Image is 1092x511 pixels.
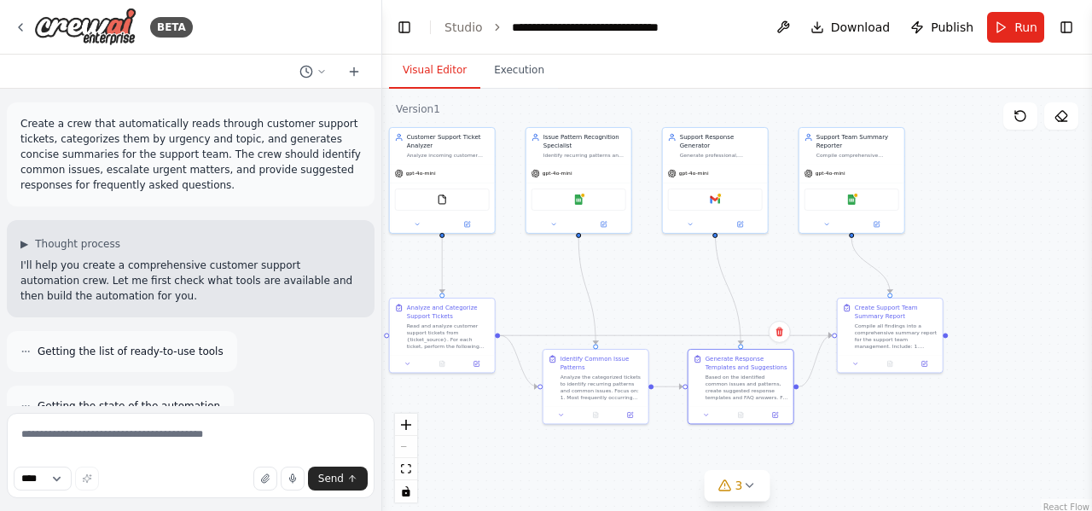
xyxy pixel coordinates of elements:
button: Open in side panel [716,219,764,229]
g: Edge from 8c769fc8-0960-46b5-9498-23ed218ef32a to 788b2817-af4f-4f2b-a14e-b25fe6ad3683 [438,238,446,293]
span: Run [1014,19,1037,36]
div: Generate Response Templates and SuggestionsBased on the identified common issues and patterns, cr... [688,349,794,425]
div: Identify Common Issue PatternsAnalyze the categorized tickets to identify recurring patterns and ... [543,349,649,425]
button: Open in side panel [615,409,644,420]
button: toggle interactivity [395,480,417,502]
button: 3 [705,470,770,502]
span: Thought process [35,237,120,251]
div: Analyze and Categorize Support TicketsRead and analyze customer support tickets from {ticket_sour... [389,298,496,374]
div: Support Response GeneratorGenerate professional, empathetic, and solution-oriented response templ... [662,127,769,234]
button: No output available [723,409,758,420]
div: Issue Pattern Recognition Specialist [543,133,626,150]
div: Analyze incoming customer support tickets from {ticket_source} and categorize them by urgency lev... [407,152,490,159]
img: Google Sheets [573,195,584,205]
span: Getting the list of ready-to-use tools [38,345,224,358]
span: Download [831,19,891,36]
div: Compile all findings into a comprehensive summary report for the support team management. Include... [855,322,938,350]
g: Edge from 2d0582e7-e373-4632-b190-496c539c780b to ace08263-64ee-49a0-8130-b98c8d58ecb2 [799,331,832,391]
div: Based on the identified common issues and patterns, create suggested response templates and FAQ a... [706,374,788,401]
div: Read and analyze customer support tickets from {ticket_source}. For each ticket, perform the foll... [407,322,490,350]
button: Open in side panel [462,358,491,369]
button: Visual Editor [389,53,480,89]
button: fit view [395,458,417,480]
nav: breadcrumb [444,19,659,36]
button: Delete node [769,321,791,343]
span: Publish [931,19,973,36]
button: Execution [480,53,558,89]
div: Compile comprehensive summaries of processed tickets, urgency escalations, and common issue patte... [816,152,899,159]
button: Publish [903,12,980,43]
button: Open in side panel [909,358,938,369]
span: gpt-4o-mini [679,170,709,177]
g: Edge from 788b2817-af4f-4f2b-a14e-b25fe6ad3683 to 6379c51a-751d-4935-b402-c79bea882b55 [500,331,537,391]
button: No output available [872,358,908,369]
img: Gmail [710,195,720,205]
span: gpt-4o-mini [406,170,436,177]
div: Customer Support Ticket Analyzer [407,133,490,150]
p: I'll help you create a comprehensive customer support automation crew. Let me first check what to... [20,258,361,304]
button: Switch to previous chat [293,61,334,82]
div: BETA [150,17,193,38]
div: Identify Common Issue Patterns [561,355,643,372]
button: Improve this prompt [75,467,99,491]
g: Edge from 0295efcd-cdf4-4827-be2d-27bc016cfa6b to 2d0582e7-e373-4632-b190-496c539c780b [711,229,745,345]
g: Edge from 788b2817-af4f-4f2b-a14e-b25fe6ad3683 to ace08263-64ee-49a0-8130-b98c8d58ecb2 [500,331,832,340]
a: Studio [444,20,483,34]
div: Issue Pattern Recognition SpecialistIdentify recurring patterns and common issues across customer... [526,127,632,234]
div: Analyze the categorized tickets to identify recurring patterns and common issues. Focus on: 1. Mo... [561,374,643,401]
g: Edge from de30f449-dd91-43e2-a5fc-5737df9b4ca0 to 6379c51a-751d-4935-b402-c79bea882b55 [574,238,600,345]
div: Support Response Generator [680,133,763,150]
span: 3 [735,477,743,494]
div: React Flow controls [395,414,417,502]
button: Hide left sidebar [392,15,416,39]
span: Send [318,472,344,485]
button: Upload files [253,467,277,491]
button: No output available [578,409,613,420]
div: Identify recurring patterns and common issues across customer support tickets. Analyze trends, gr... [543,152,626,159]
g: Edge from 6379c51a-751d-4935-b402-c79bea882b55 to 2d0582e7-e373-4632-b190-496c539c780b [653,382,682,391]
span: ▶ [20,237,28,251]
div: Generate Response Templates and Suggestions [706,355,788,372]
img: Logo [34,8,136,46]
div: Create Support Team Summary ReportCompile all findings into a comprehensive summary report for th... [837,298,944,374]
div: Support Team Summary ReporterCompile comprehensive summaries of processed tickets, urgency escala... [799,127,905,234]
button: Open in side panel [852,219,901,229]
img: FileReadTool [437,195,447,205]
button: Open in side panel [579,219,628,229]
div: Version 1 [396,102,440,116]
button: Open in side panel [443,219,491,229]
g: Edge from cc2be9ab-e9e5-40ed-925b-bcc8b6d0ff10 to ace08263-64ee-49a0-8130-b98c8d58ecb2 [847,238,894,293]
div: Customer Support Ticket AnalyzerAnalyze incoming customer support tickets from {ticket_source} an... [389,127,496,234]
button: Run [987,12,1044,43]
p: Create a crew that automatically reads through customer support tickets, categorizes them by urge... [20,116,361,193]
button: Start a new chat [340,61,368,82]
button: Click to speak your automation idea [281,467,305,491]
span: gpt-4o-mini [816,170,845,177]
button: Show right sidebar [1054,15,1078,39]
button: ▶Thought process [20,237,120,251]
button: No output available [424,358,460,369]
div: Analyze and Categorize Support Tickets [407,304,490,321]
button: Open in side panel [760,409,789,420]
button: Download [804,12,897,43]
img: Google Sheets [846,195,857,205]
button: Send [308,467,368,491]
span: gpt-4o-mini [543,170,572,177]
span: Getting the state of the automation [38,399,220,413]
div: Support Team Summary Reporter [816,133,899,150]
div: Create Support Team Summary Report [855,304,938,321]
div: Generate professional, empathetic, and solution-oriented response templates for common customer i... [680,152,763,159]
button: zoom in [395,414,417,436]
